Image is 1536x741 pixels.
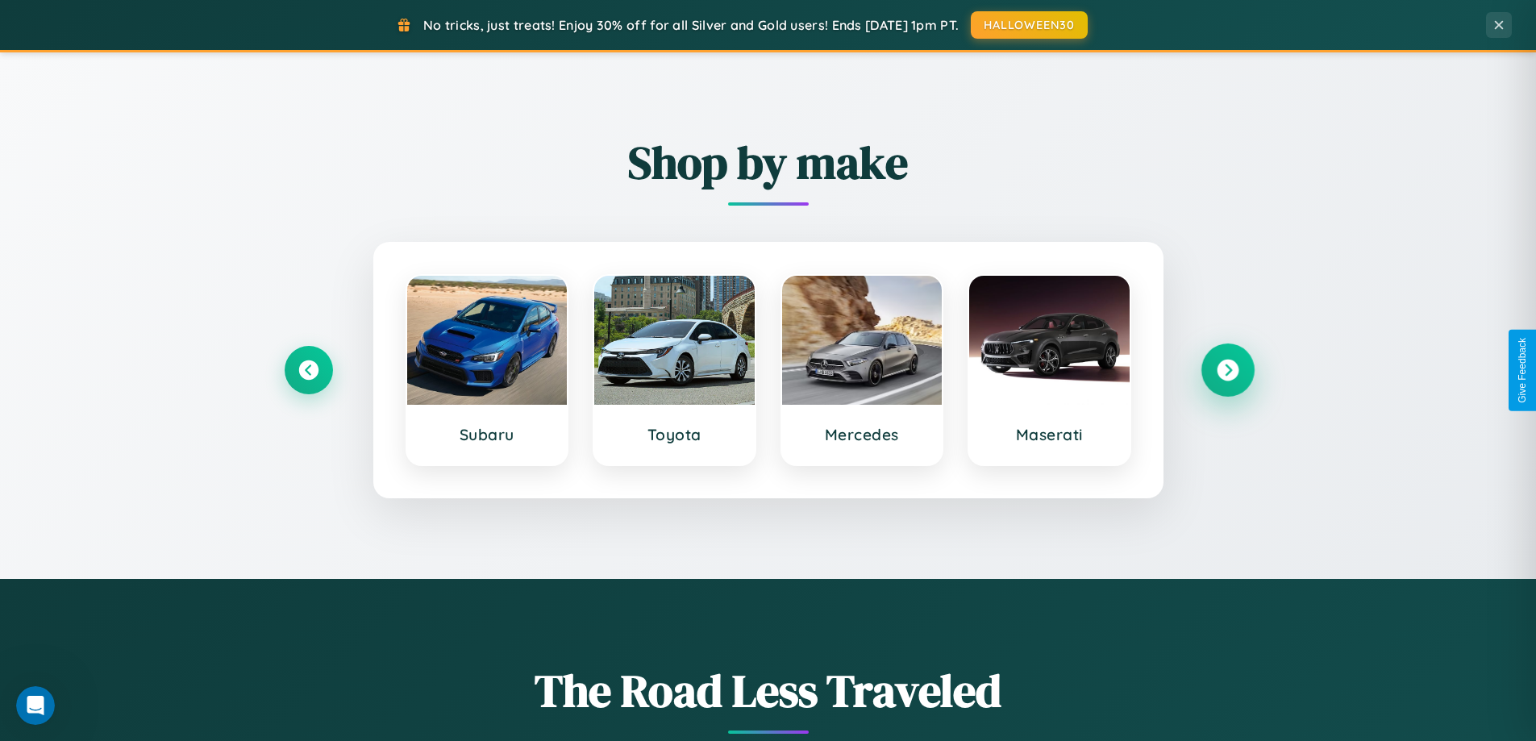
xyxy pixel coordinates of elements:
h3: Toyota [610,425,739,444]
h2: Shop by make [285,131,1252,194]
h3: Mercedes [798,425,926,444]
div: Give Feedback [1517,338,1528,403]
span: No tricks, just treats! Enjoy 30% off for all Silver and Gold users! Ends [DATE] 1pm PT. [423,17,959,33]
h1: The Road Less Traveled [285,660,1252,722]
button: HALLOWEEN30 [971,11,1088,39]
iframe: Intercom live chat [16,686,55,725]
h3: Subaru [423,425,552,444]
h3: Maserati [985,425,1113,444]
